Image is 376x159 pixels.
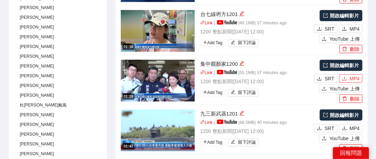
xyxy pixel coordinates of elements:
span: YouTube 上傳 [329,135,360,142]
span: download [317,76,322,82]
span: download [342,76,347,82]
span: export [323,113,328,118]
div: 九三新武器1201 [200,110,312,118]
p: | | 55.1 MB | 37 minutes ago [200,70,312,77]
a: linkLink [200,70,213,75]
p: | | 48.5 MB | 40 minutes ago [200,119,312,126]
button: uploadYouTube 上傳 [319,85,362,93]
span: export [323,63,328,68]
span: link [200,21,205,25]
span: SRT [325,25,334,33]
span: [PERSON_NAME] [17,23,57,31]
span: YouTube 上傳 [329,35,360,43]
div: 01:16 [123,44,134,50]
span: [PERSON_NAME] [17,150,57,158]
button: delete刪除 [340,45,362,53]
span: Add Tag [200,89,225,96]
span: 杜[PERSON_NAME]颱風 [17,101,69,109]
span: Add Tag [200,138,225,146]
button: downloadMP4 [339,25,362,33]
button: downloadSRT [314,124,337,133]
span: edit [231,140,235,145]
p: 1200 整點新聞 ( [DATE] 12:00 ) [200,28,312,35]
span: delete [342,96,347,102]
span: edit [231,40,235,46]
span: SRT [325,75,334,82]
span: link [200,70,205,75]
span: plus [203,140,207,144]
img: 73766bc8-b036-42f2-9ef8-4bec5ccb956d.jpg [121,110,195,151]
div: 編輯 [239,10,244,18]
button: delete刪除 [340,95,362,103]
p: 1200 整點新聞 ( [DATE] 12:00 ) [200,78,312,85]
span: [PERSON_NAME] [17,43,57,50]
span: download [342,126,347,132]
img: yt_logo_rgb_light.a676ea31.png [217,120,237,124]
a: 開啟編輯影片 [320,10,362,21]
a: 開啟編輯影片 [320,60,362,71]
span: SRT [325,125,334,132]
span: [PERSON_NAME] [17,14,57,21]
span: [PERSON_NAME] [17,4,57,11]
a: linkLink [200,21,213,25]
span: edit [239,111,244,116]
span: link [200,120,205,125]
div: 台七線坍方1201 [200,10,312,18]
img: 5bd1f8ea-69b9-43b4-9bab-671047962fc9.jpg [121,60,195,102]
span: [PERSON_NAME] [17,130,57,138]
span: [PERSON_NAME] [17,92,57,99]
span: upload [322,136,327,142]
span: [PERSON_NAME] [17,33,57,41]
button: downloadMP4 [339,124,362,133]
span: upload [322,86,327,92]
span: [PERSON_NAME] [17,62,57,70]
span: upload [322,37,327,42]
a: 開啟編輯影片 [320,110,362,121]
img: yt_logo_rgb_light.a676ea31.png [217,20,237,25]
button: uploadYouTube 上傳 [319,134,362,143]
span: [PERSON_NAME] [17,140,57,148]
span: YouTube 上傳 [329,85,360,93]
span: [PERSON_NAME] [17,53,57,60]
span: export [323,13,328,18]
div: 01:29 [123,94,134,100]
span: [PERSON_NAME] [17,72,57,80]
span: delete [342,47,347,52]
button: edit留下評論 [228,139,259,146]
span: [PERSON_NAME] [17,82,57,89]
div: 編輯 [239,110,244,118]
span: delete [342,146,347,152]
img: 73351a56-cff0-443b-9c84-6f7a059d6287.jpg [121,10,195,52]
img: yt_logo_rgb_light.a676ea31.png [217,70,237,74]
span: edit [239,61,244,66]
span: edit [239,11,244,16]
span: edit [231,90,235,95]
span: download [342,26,347,32]
div: 01:47 [123,143,134,149]
span: plus [203,40,207,45]
button: downloadSRT [314,74,337,83]
div: 集中罷顏家1200 [200,60,312,68]
p: | | 40.1 MB | 37 minutes ago [200,20,312,27]
span: [PERSON_NAME] [17,111,57,119]
button: edit留下評論 [228,39,259,47]
span: [PERSON_NAME] [17,121,57,128]
button: downloadMP4 [339,74,362,83]
span: MP4 [350,25,360,33]
div: 編輯 [239,60,244,68]
button: uploadYouTube 上傳 [319,35,362,43]
button: edit留下評論 [228,89,259,97]
div: 回報問題 [333,147,369,159]
span: download [317,126,322,132]
a: linkLink [200,120,213,125]
span: MP4 [350,75,360,82]
span: MP4 [350,125,360,132]
span: plus [203,90,207,94]
button: downloadSRT [314,25,337,33]
p: 1200 整點新聞 ( [DATE] 12:00 ) [200,127,312,135]
span: Add Tag [200,39,225,47]
span: download [317,26,322,32]
button: delete刪除 [340,144,362,153]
